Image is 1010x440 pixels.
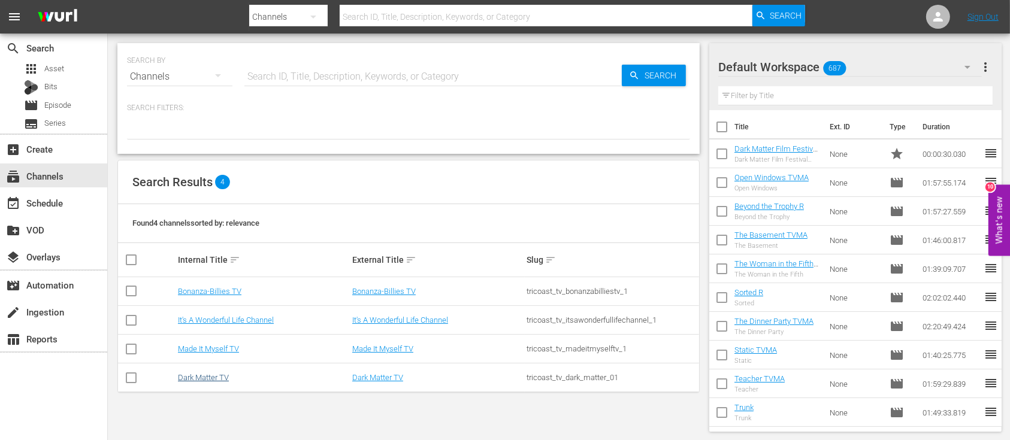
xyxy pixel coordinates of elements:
span: Episode [890,348,904,362]
div: Open Windows [734,184,809,192]
div: Bits [24,80,38,95]
a: The Dinner Party TVMA [734,317,814,326]
span: Reports [6,332,20,347]
span: sort [406,254,416,265]
a: Trunk [734,403,754,412]
span: Create [6,142,20,157]
td: 02:02:02.440 [918,283,984,312]
td: None [825,168,885,197]
span: Episode [890,233,904,247]
span: Overlays [6,250,20,265]
td: 00:00:30.030 [918,139,984,168]
span: Episode [890,319,904,333]
div: 10 [985,182,995,192]
div: The Dinner Party [734,328,814,336]
div: The Basement [734,242,808,250]
div: External Title [352,253,523,267]
button: Open Feedback Widget [988,184,1010,256]
span: Search [6,41,20,56]
a: Bonanza-Billies TV [178,287,241,296]
td: None [825,197,885,226]
a: Teacher TVMA [734,374,785,383]
span: Asset [24,62,38,76]
span: Schedule [6,196,20,211]
span: Episode [890,377,904,391]
span: Series [24,117,38,131]
div: Dark Matter Film Festival Promo Submit Your Film 30 sec [734,156,820,163]
span: reorder [984,290,998,304]
td: 01:40:25.775 [918,341,984,369]
td: 01:57:55.174 [918,168,984,197]
span: reorder [984,347,998,362]
span: Episode [890,405,904,420]
span: Search [770,5,802,26]
span: Ingestion [6,305,20,320]
div: tricoast_tv_madeitmyselftv_1 [527,344,697,353]
div: Beyond the Trophy [734,213,804,221]
a: Made It Myself TV [178,344,239,353]
span: Channels [6,169,20,184]
img: ans4CAIJ8jUAAAAAAAAAAAAAAAAAAAAAAAAgQb4GAAAAAAAAAAAAAAAAAAAAAAAAJMjXAAAAAAAAAAAAAAAAAAAAAAAAgAT5G... [29,3,86,31]
span: 4 [215,175,230,189]
span: reorder [984,261,998,275]
span: Episode [890,262,904,276]
div: Teacher [734,386,785,393]
span: menu [7,10,22,24]
td: None [825,139,885,168]
span: Asset [44,63,64,75]
span: reorder [984,318,998,333]
td: 01:46:00.817 [918,226,984,254]
a: The Woman in the Fifth R [734,259,818,277]
span: reorder [984,146,998,160]
a: It's A Wonderful Life Channel [352,315,448,324]
td: 01:57:27.559 [918,197,984,226]
span: sort [545,254,556,265]
td: 01:49:33.819 [918,398,984,427]
div: Sorted [734,299,763,307]
span: Episode [44,99,71,111]
div: Static [734,357,777,365]
div: Channels [127,60,232,93]
span: Search Results [132,175,213,189]
td: None [825,341,885,369]
span: Episode [24,98,38,113]
p: Search Filters: [127,103,690,113]
a: Bonanza-Billies TV [352,287,416,296]
td: None [825,398,885,427]
span: Episode [890,204,904,219]
span: Found 4 channels sorted by: relevance [132,219,259,227]
a: Dark Matter Film Festival Promo Submit Your Film 30 sec [734,144,819,171]
a: Static TVMA [734,345,777,354]
span: Automation [6,278,20,293]
span: reorder [984,232,998,247]
div: tricoast_tv_bonanzabilliestv_1 [527,287,697,296]
a: It's A Wonderful Life Channel [178,315,274,324]
div: The Woman in the Fifth [734,271,820,278]
a: Sorted R [734,288,763,297]
div: tricoast_tv_dark_matter_01 [527,373,697,382]
div: tricoast_tv_itsawonderfullifechannel_1 [527,315,697,324]
td: None [825,283,885,312]
td: 01:59:29.839 [918,369,984,398]
th: Ext. ID [822,110,882,144]
td: 02:20:49.424 [918,312,984,341]
a: Open Windows TVMA [734,173,809,182]
div: Default Workspace [718,50,982,84]
span: reorder [984,405,998,419]
button: Search [752,5,805,26]
span: Episode [890,290,904,305]
td: None [825,226,885,254]
span: Promo [890,147,904,161]
span: Bits [44,81,58,93]
td: None [825,369,885,398]
span: 687 [823,56,846,81]
span: Episode [890,175,904,190]
a: Dark Matter TV [352,373,403,382]
th: Duration [915,110,987,144]
span: Series [44,117,66,129]
td: None [825,254,885,283]
a: Beyond the Trophy R [734,202,804,211]
button: more_vert [978,53,993,81]
span: Search [640,65,686,86]
div: Trunk [734,414,754,422]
